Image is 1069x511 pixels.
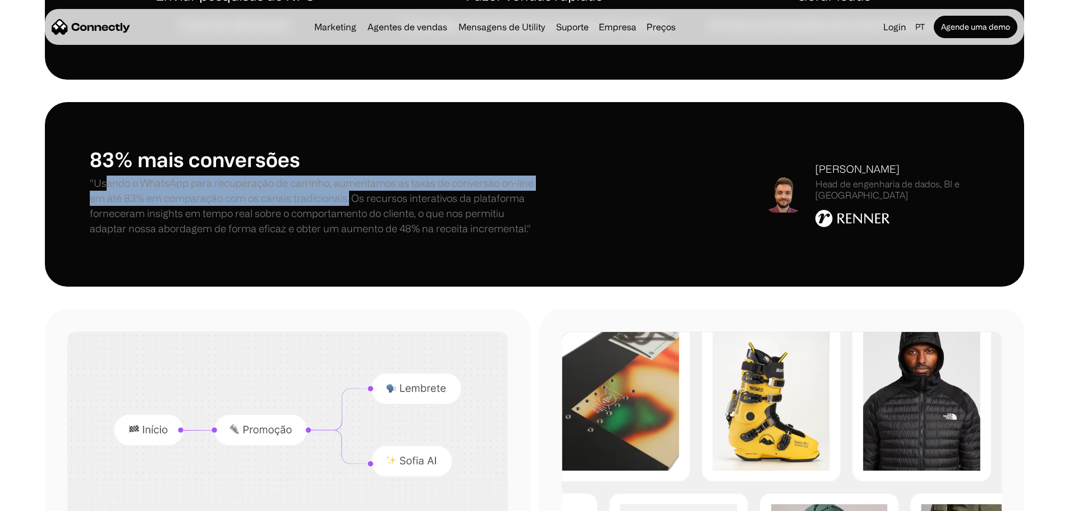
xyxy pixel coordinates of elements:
div: pt [911,19,932,35]
aside: Language selected: Português (Brasil) [11,490,67,507]
a: Preços [642,22,680,31]
a: Agentes de vendas [363,22,452,31]
a: Agende uma demo [934,16,1017,38]
a: Suporte [552,22,593,31]
div: Head de engenharia de dados, BI e [GEOGRAPHIC_DATA] [815,179,979,200]
p: "Usando o WhatsApp para recuperação de carrinho, aumentamos as taxas de conversão on-line em até ... [90,176,535,236]
div: Empresa [595,19,640,35]
a: home [52,19,130,35]
a: Login [879,19,911,35]
h1: 83% mais conversões [90,147,535,171]
a: Mensagens de Utility [454,22,549,31]
div: [PERSON_NAME] [815,162,979,177]
div: pt [915,19,925,35]
div: Empresa [599,19,636,35]
ul: Language list [22,491,67,507]
a: Marketing [310,22,361,31]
